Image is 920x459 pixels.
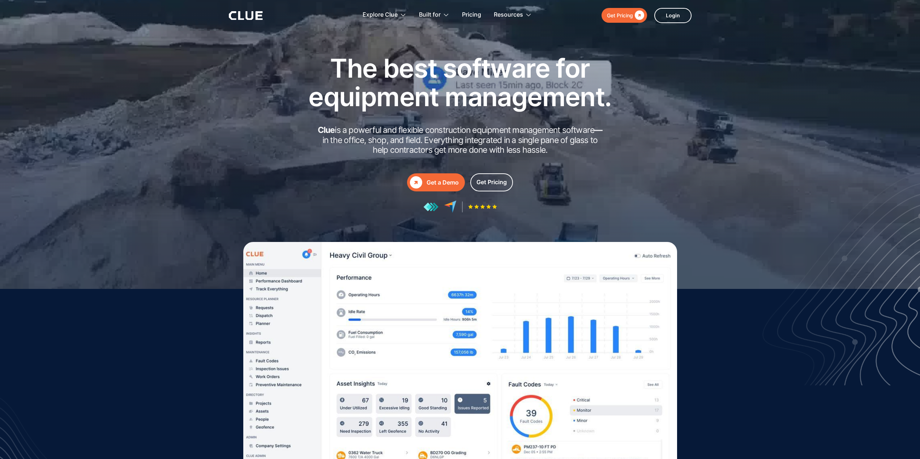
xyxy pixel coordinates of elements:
[363,4,406,26] div: Explore Clue
[419,4,441,26] div: Built for
[462,4,481,26] a: Pricing
[607,11,633,20] div: Get Pricing
[419,4,449,26] div: Built for
[494,4,523,26] div: Resources
[494,4,532,26] div: Resources
[444,200,457,213] img: reviews at capterra
[760,171,920,385] img: Design for fleet management software
[423,202,438,212] img: reviews at getapp
[470,173,513,191] a: Get Pricing
[476,178,507,187] div: Get Pricing
[298,54,623,111] h1: The best software for equipment management.
[602,8,647,23] a: Get Pricing
[363,4,398,26] div: Explore Clue
[318,125,335,135] strong: Clue
[316,125,605,155] h2: is a powerful and flexible construction equipment management software in the office, shop, and fi...
[654,8,692,23] a: Login
[633,11,644,20] div: 
[594,125,602,135] strong: —
[427,178,459,187] div: Get a Demo
[410,176,422,189] div: 
[407,173,465,191] a: Get a Demo
[468,204,497,209] img: Five-star rating icon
